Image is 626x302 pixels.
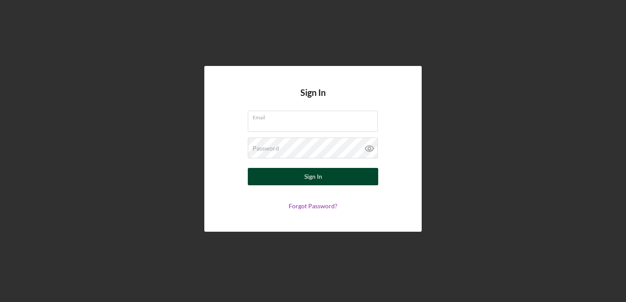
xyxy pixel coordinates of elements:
button: Sign In [248,168,378,185]
h4: Sign In [300,88,326,111]
label: Email [253,111,378,121]
label: Password [253,145,279,152]
a: Forgot Password? [289,202,337,210]
div: Sign In [304,168,322,185]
